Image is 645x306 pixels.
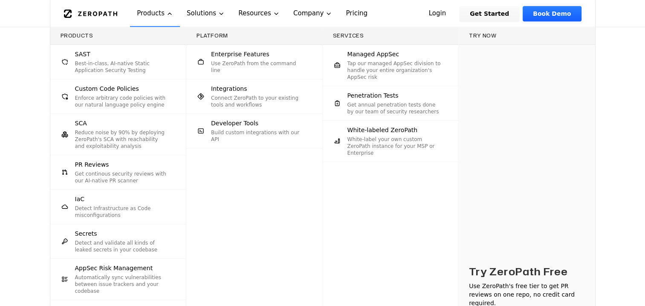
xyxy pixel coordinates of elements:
[61,32,176,39] h3: Products
[323,45,459,86] a: Managed AppSecTap our managed AppSec division to handle your entire organization's AppSec risk
[333,32,448,39] h3: Services
[75,60,169,74] p: Best-in-class, AI-native Static Application Security Testing
[211,129,305,143] p: Build custom integrations with our API
[211,84,247,93] span: Integrations
[75,274,169,294] p: Automatically sync vulnerabilities between issue trackers and your codebase
[50,79,186,113] a: Custom Code PoliciesEnforce arbitrary code policies with our natural language policy engine
[186,45,322,79] a: Enterprise FeaturesUse ZeroPath from the command line
[186,79,322,113] a: IntegrationsConnect ZeroPath to your existing tools and workflows
[50,190,186,224] a: IaCDetect Infrastructure as Code misconfigurations
[50,259,186,300] a: AppSec Risk ManagementAutomatically sync vulnerabilities between issue trackers and your codebase
[75,50,90,58] span: SAST
[75,160,109,169] span: PR Reviews
[75,195,84,203] span: IaC
[347,136,442,156] p: White-label your own custom ZeroPath instance for your MSP or Enterprise
[323,86,459,120] a: Penetration TestsGet annual penetration tests done by our team of security researchers
[347,101,442,115] p: Get annual penetration tests done by our team of security researchers
[75,119,87,127] span: SCA
[75,95,169,108] p: Enforce arbitrary code policies with our natural language policy engine
[469,32,585,39] h3: Try now
[460,6,519,21] a: Get Started
[50,45,186,79] a: SASTBest-in-class, AI-native Static Application Security Testing
[186,114,322,148] a: Developer ToolsBuild custom integrations with our API
[211,95,305,108] p: Connect ZeroPath to your existing tools and workflows
[75,229,97,238] span: Secrets
[75,84,139,93] span: Custom Code Policies
[197,32,312,39] h3: Platform
[523,6,581,21] a: Book Demo
[75,240,169,253] p: Detect and validate all kinds of leaked secrets in your codebase
[211,119,258,127] span: Developer Tools
[50,155,186,189] a: PR ReviewsGet continous security reviews with our AI-native PR scanner
[75,205,169,219] p: Detect Infrastructure as Code misconfigurations
[347,126,418,134] span: White-labeled ZeroPath
[211,50,269,58] span: Enterprise Features
[323,121,459,162] a: White-labeled ZeroPathWhite-label your own custom ZeroPath instance for your MSP or Enterprise
[419,6,457,21] a: Login
[347,60,442,81] p: Tap our managed AppSec division to handle your entire organization's AppSec risk
[75,129,169,150] p: Reduce noise by 90% by deploying ZeroPath's SCA with reachability and exploitability analysis
[347,91,399,100] span: Penetration Tests
[211,60,305,74] p: Use ZeroPath from the command line
[75,264,153,272] span: AppSec Risk Management
[50,114,186,155] a: SCAReduce noise by 90% by deploying ZeroPath's SCA with reachability and exploitability analysis
[75,170,169,184] p: Get continous security reviews with our AI-native PR scanner
[469,265,568,278] h3: Try ZeroPath Free
[347,50,399,58] span: Managed AppSec
[50,224,186,258] a: SecretsDetect and validate all kinds of leaked secrets in your codebase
